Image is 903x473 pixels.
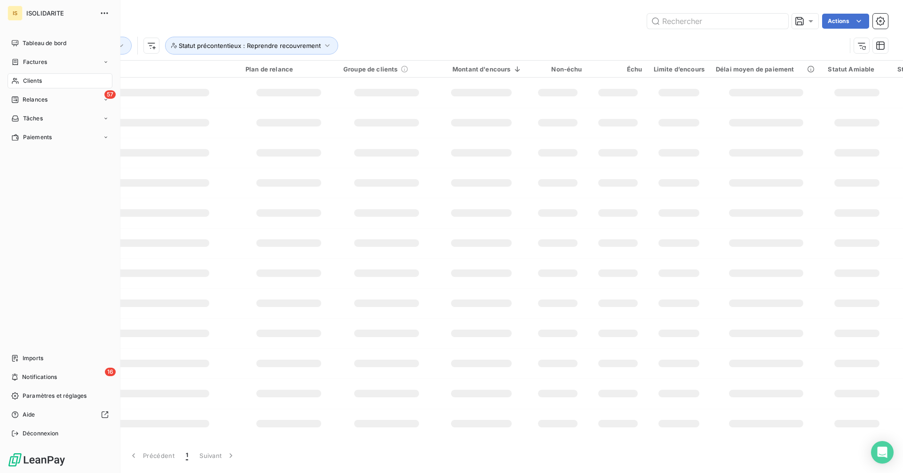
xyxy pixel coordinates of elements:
[123,446,180,465] button: Précédent
[23,133,52,142] span: Paiements
[594,65,642,73] div: Échu
[186,451,188,460] span: 1
[23,39,66,47] span: Tableau de bord
[194,446,241,465] button: Suivant
[441,65,522,73] div: Montant d'encours
[828,65,886,73] div: Statut Amiable
[8,452,66,467] img: Logo LeanPay
[8,6,23,21] div: IS
[8,407,112,422] a: Aide
[179,42,321,49] span: Statut précontentieux : Reprendre recouvrement
[26,9,94,17] span: ISOLIDARITE
[822,14,869,29] button: Actions
[23,392,87,400] span: Paramètres et réglages
[654,65,705,73] div: Limite d’encours
[22,373,57,381] span: Notifications
[343,65,398,73] span: Groupe de clients
[23,429,59,438] span: Déconnexion
[165,37,338,55] button: Statut précontentieux : Reprendre recouvrement
[23,114,43,123] span: Tâches
[533,65,582,73] div: Non-échu
[23,95,48,104] span: Relances
[104,90,116,99] span: 57
[647,14,788,29] input: Rechercher
[23,410,35,419] span: Aide
[871,441,894,464] div: Open Intercom Messenger
[180,446,194,465] button: 1
[716,65,816,73] div: Délai moyen de paiement
[246,65,332,73] div: Plan de relance
[23,58,47,66] span: Factures
[23,354,43,363] span: Imports
[105,368,116,376] span: 16
[23,77,42,85] span: Clients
